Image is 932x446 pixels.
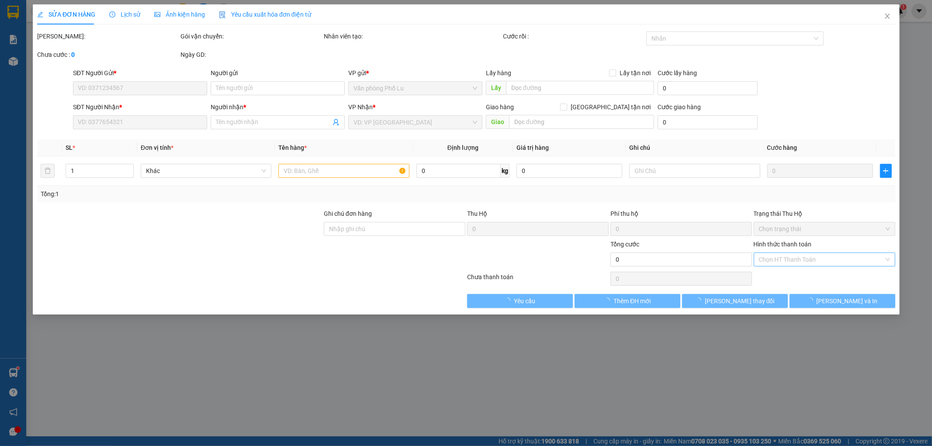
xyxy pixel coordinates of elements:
span: Giao hàng [485,104,513,111]
span: Lấy [485,81,506,95]
div: Nhân viên tạo: [324,31,501,41]
span: Cước hàng [767,144,797,151]
span: plus [880,167,891,174]
input: Ghi Chú [629,164,760,178]
span: Đơn vị tính [141,144,173,151]
span: VP Nhận [348,104,373,111]
span: loading [695,297,705,304]
h2: VP Nhận: VP Nhận 779 Giải Phóng [46,51,211,133]
span: user-add [333,119,340,126]
div: VP gửi [348,68,482,78]
span: Yêu cầu xuất hóa đơn điện tử [219,11,311,18]
span: loading [504,297,514,304]
button: [PERSON_NAME] và In [789,294,895,308]
img: logo.jpg [5,7,49,51]
span: edit [37,11,43,17]
input: VD: Bàn, Ghế [278,164,409,178]
input: Dọc đường [509,115,654,129]
div: Trạng thái Thu Hộ [753,209,895,218]
div: [PERSON_NAME]: [37,31,179,41]
span: [PERSON_NAME] thay đổi [705,296,775,306]
div: Chưa cước : [37,50,179,59]
button: delete [41,164,55,178]
button: Close [875,4,899,29]
div: Ngày GD: [180,50,322,59]
span: picture [154,11,160,17]
input: Dọc đường [506,81,654,95]
input: Cước lấy hàng [658,81,757,95]
span: Giá trị hàng [516,144,549,151]
th: Ghi chú [626,139,763,156]
button: Yêu cầu [467,294,573,308]
div: Người gửi [211,68,345,78]
div: Cước rồi : [502,31,644,41]
span: loading [807,297,816,304]
label: Ghi chú đơn hàng [324,210,372,217]
img: icon [219,11,226,18]
div: Phí thu hộ [610,209,752,222]
span: [PERSON_NAME] và In [816,296,877,306]
span: SỬA ĐƠN HÀNG [37,11,95,18]
span: Định lượng [447,144,478,151]
span: Yêu cầu [514,296,535,306]
span: Lịch sử [109,11,140,18]
h2: XPVLB94J [5,51,70,65]
span: Tổng cước [610,241,639,248]
span: Thêm ĐH mới [613,296,651,306]
button: plus [880,164,891,178]
span: Khác [146,164,266,177]
div: Người nhận [211,102,345,112]
span: [GEOGRAPHIC_DATA] tận nơi [567,102,654,112]
label: Cước lấy hàng [658,69,697,76]
button: [PERSON_NAME] thay đổi [682,294,787,308]
span: Tên hàng [278,144,307,151]
button: Thêm ĐH mới [574,294,680,308]
span: Chọn trạng thái [759,222,890,235]
span: clock-circle [109,11,115,17]
input: Cước giao hàng [658,115,757,129]
div: SĐT Người Nhận [73,102,207,112]
div: Tổng: 1 [41,189,360,199]
div: Gói vận chuyển: [180,31,322,41]
input: Ghi chú đơn hàng [324,222,465,236]
span: Lấy tận nơi [616,68,654,78]
span: Văn phòng Phố Lu [353,82,477,95]
div: Chưa thanh toán [466,272,610,287]
span: Ảnh kiện hàng [154,11,205,18]
span: SL [66,144,73,151]
span: Giao [485,115,509,129]
span: close [883,13,890,20]
label: Cước giao hàng [658,104,701,111]
span: loading [604,297,613,304]
span: Thu Hộ [467,210,487,217]
input: 0 [767,164,873,178]
b: Sao Việt [53,21,107,35]
span: kg [501,164,509,178]
span: Lấy hàng [485,69,511,76]
label: Hình thức thanh toán [753,241,811,248]
b: [DOMAIN_NAME] [117,7,211,21]
b: 0 [71,51,75,58]
div: SĐT Người Gửi [73,68,207,78]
